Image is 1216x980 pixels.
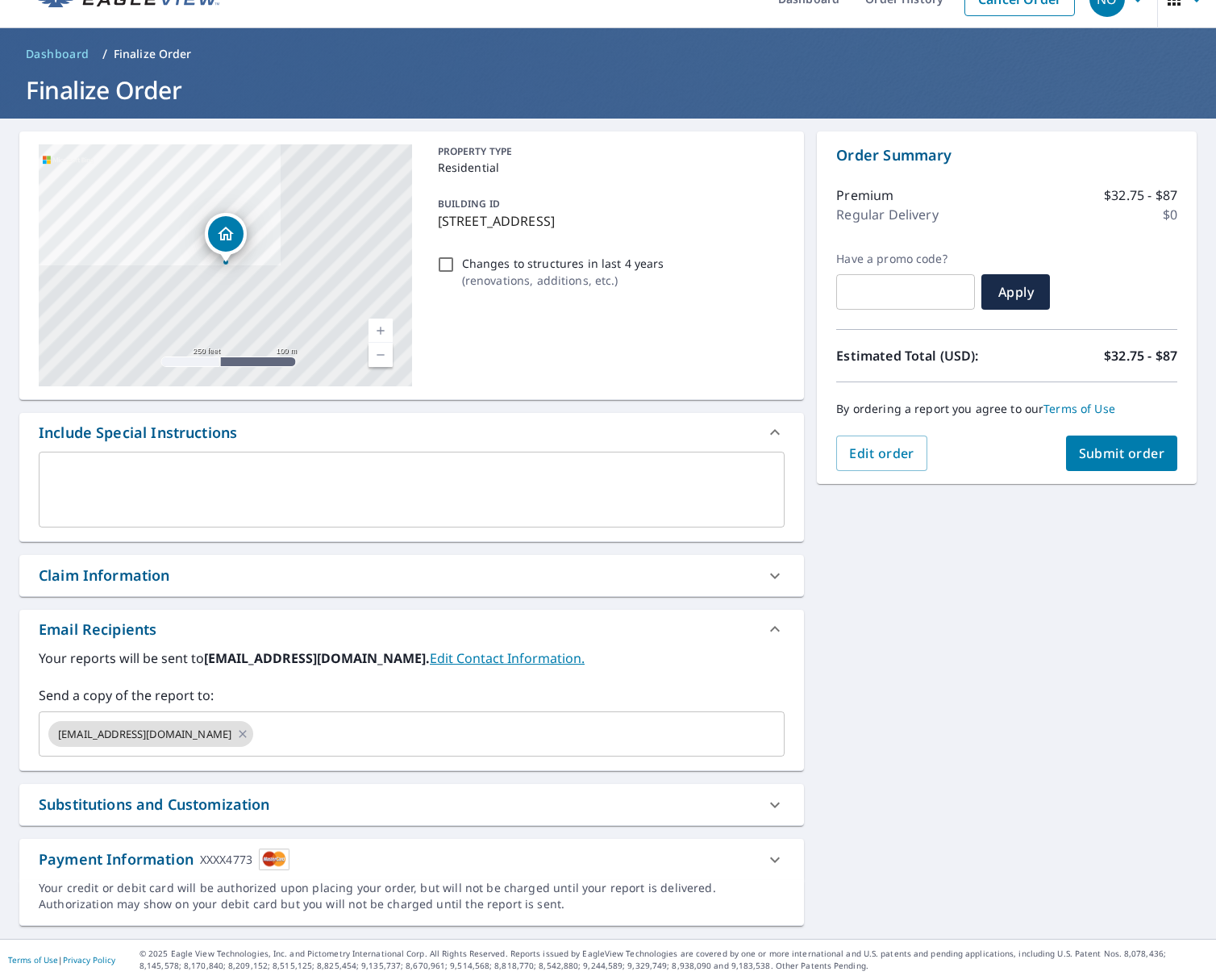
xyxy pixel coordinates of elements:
[438,144,779,159] p: PROPERTY TYPE
[462,272,664,289] p: ( renovations, additions, etc. )
[200,849,252,870] div: XXXX4773
[1104,346,1177,365] p: $32.75 - $87
[836,402,1177,416] p: By ordering a report you agree to our
[39,794,270,815] div: Substitutions and Customization
[39,565,170,586] div: Claim Information
[39,880,785,912] div: Your credit or debit card will be authorized upon placing your order, but will not be charged unt...
[836,436,927,471] button: Edit order
[836,252,975,266] label: Have a promo code?
[994,283,1037,301] span: Apply
[140,948,1208,972] p: © 2025 Eagle View Technologies, Inc. and Pictometry International Corp. All Rights Reserved. Repo...
[369,319,393,343] a: Current Level 17, Zoom In
[1163,205,1177,224] p: $0
[438,159,779,176] p: Residential
[836,205,938,224] p: Regular Delivery
[39,619,156,640] div: Email Recipients
[39,422,237,444] div: Include Special Instructions
[430,649,585,667] a: EditContactInfo
[259,849,289,870] img: cardImage
[19,839,804,880] div: Payment InformationXXXX4773cardImage
[39,648,785,668] label: Your reports will be sent to
[19,784,804,825] div: Substitutions and Customization
[26,46,90,62] span: Dashboard
[48,721,253,747] div: [EMAIL_ADDRESS][DOMAIN_NAME]
[114,46,192,62] p: Finalize Order
[849,444,914,462] span: Edit order
[39,849,289,870] div: Payment Information
[462,255,664,272] p: Changes to structures in last 4 years
[205,213,247,263] div: Dropped pin, building 1, Residential property, 2970 Doe Trl Loxahatchee, FL 33470
[39,686,785,705] label: Send a copy of the report to:
[438,197,500,211] p: BUILDING ID
[19,555,804,596] div: Claim Information
[438,211,779,231] p: [STREET_ADDRESS]
[369,343,393,367] a: Current Level 17, Zoom Out
[19,73,1197,106] h1: Finalize Order
[836,144,1177,166] p: Order Summary
[981,274,1050,310] button: Apply
[19,41,1197,67] nav: breadcrumb
[102,44,107,64] li: /
[8,954,58,965] a: Terms of Use
[836,346,1006,365] p: Estimated Total (USD):
[1043,401,1115,416] a: Terms of Use
[63,954,115,965] a: Privacy Policy
[19,413,804,452] div: Include Special Instructions
[204,649,430,667] b: [EMAIL_ADDRESS][DOMAIN_NAME].
[8,955,115,965] p: |
[48,727,241,742] span: [EMAIL_ADDRESS][DOMAIN_NAME]
[19,41,96,67] a: Dashboard
[836,186,893,205] p: Premium
[1066,436,1178,471] button: Submit order
[19,610,804,648] div: Email Recipients
[1079,444,1165,462] span: Submit order
[1104,186,1177,205] p: $32.75 - $87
